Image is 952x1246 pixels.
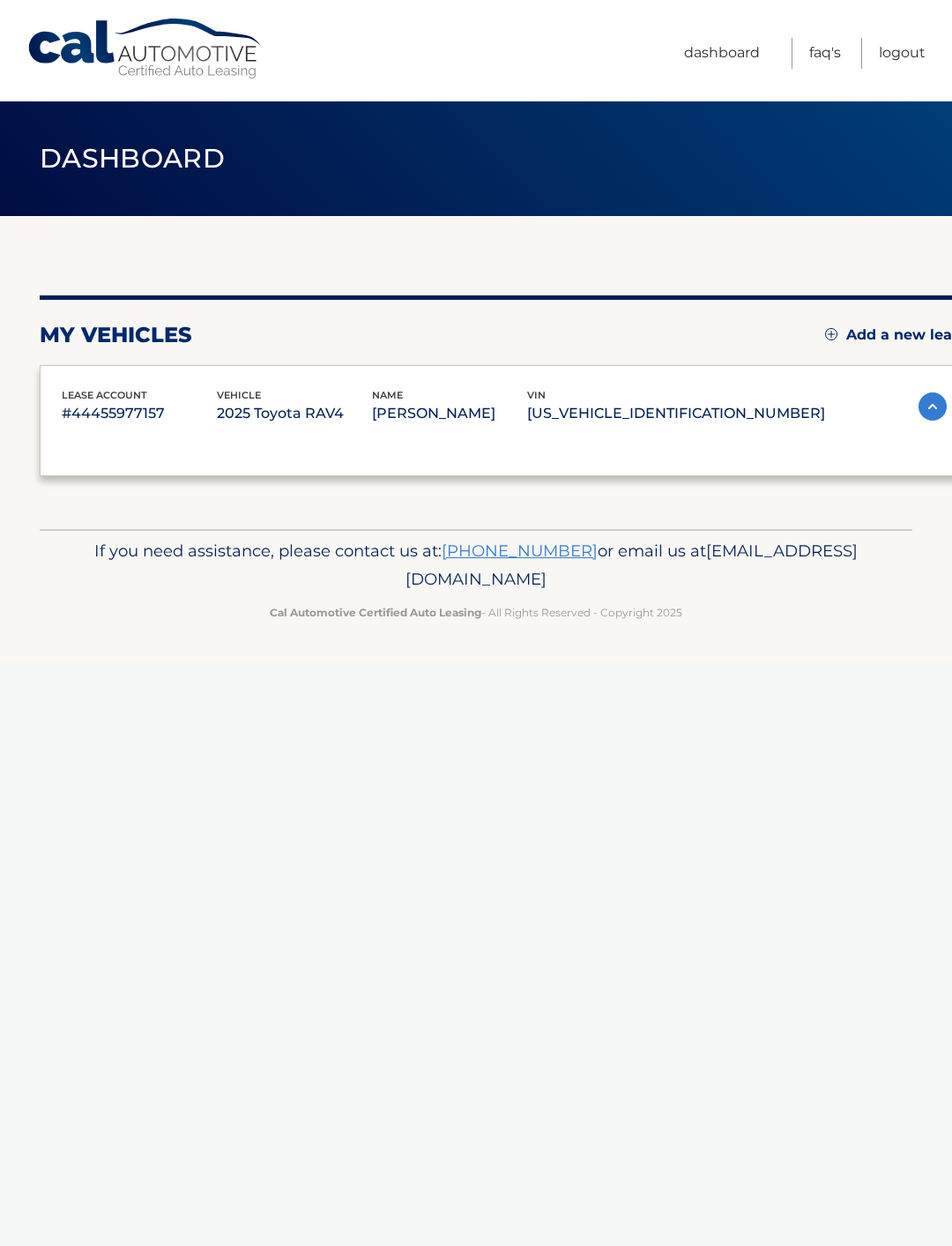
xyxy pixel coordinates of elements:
a: FAQ's [809,38,841,69]
a: Logout [879,38,926,69]
span: Monthly sales Tax [253,451,361,464]
img: accordion-active.svg [919,392,947,421]
p: If you need assistance, please contact us at: or email us at [66,537,886,593]
span: vin [527,389,546,401]
span: name [372,389,403,401]
span: Dashboard [40,142,225,175]
h2: my vehicles [40,322,192,348]
img: add.svg [825,328,837,340]
span: Total Monthly Payment [443,451,583,464]
p: 2025 Toyota RAV4 [217,401,372,426]
span: [EMAIL_ADDRESS][DOMAIN_NAME] [405,541,858,589]
span: vehicle [217,389,261,401]
p: - All Rights Reserved - Copyright 2025 [66,603,886,622]
span: lease account [62,389,147,401]
span: Monthly Payment [62,451,165,464]
p: [PERSON_NAME] [372,401,527,426]
a: [PHONE_NUMBER] [442,541,598,561]
a: Cal Automotive [26,18,264,80]
a: Dashboard [684,38,760,69]
p: [US_VEHICLE_IDENTIFICATION_NUMBER] [527,401,825,426]
strong: Cal Automotive Certified Auto Leasing [270,606,481,619]
p: #44455977157 [62,401,217,426]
